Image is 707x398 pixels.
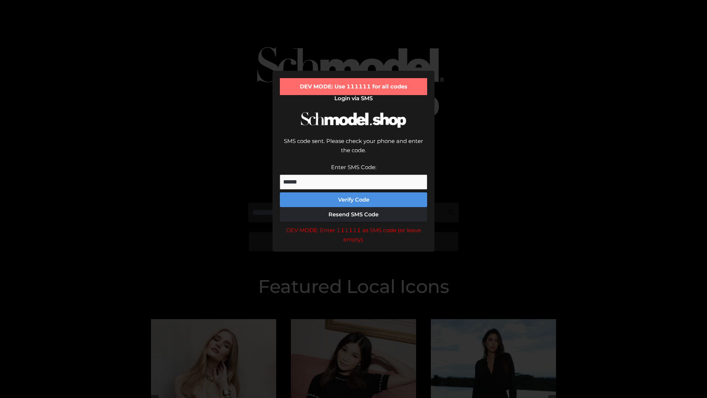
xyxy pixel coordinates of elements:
h2: Login via SMS [280,95,427,102]
img: Schmodel Logo [298,105,409,135]
button: Resend SMS Code [280,207,427,222]
button: Verify Code [280,192,427,207]
div: DEV MODE: Use 111111 for all codes [280,78,427,95]
div: SMS code sent. Please check your phone and enter the code. [280,136,427,163]
div: DEV MODE: Enter 111111 as SMS code (or leave empty). [280,226,427,244]
label: Enter SMS Code: [331,164,376,171]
